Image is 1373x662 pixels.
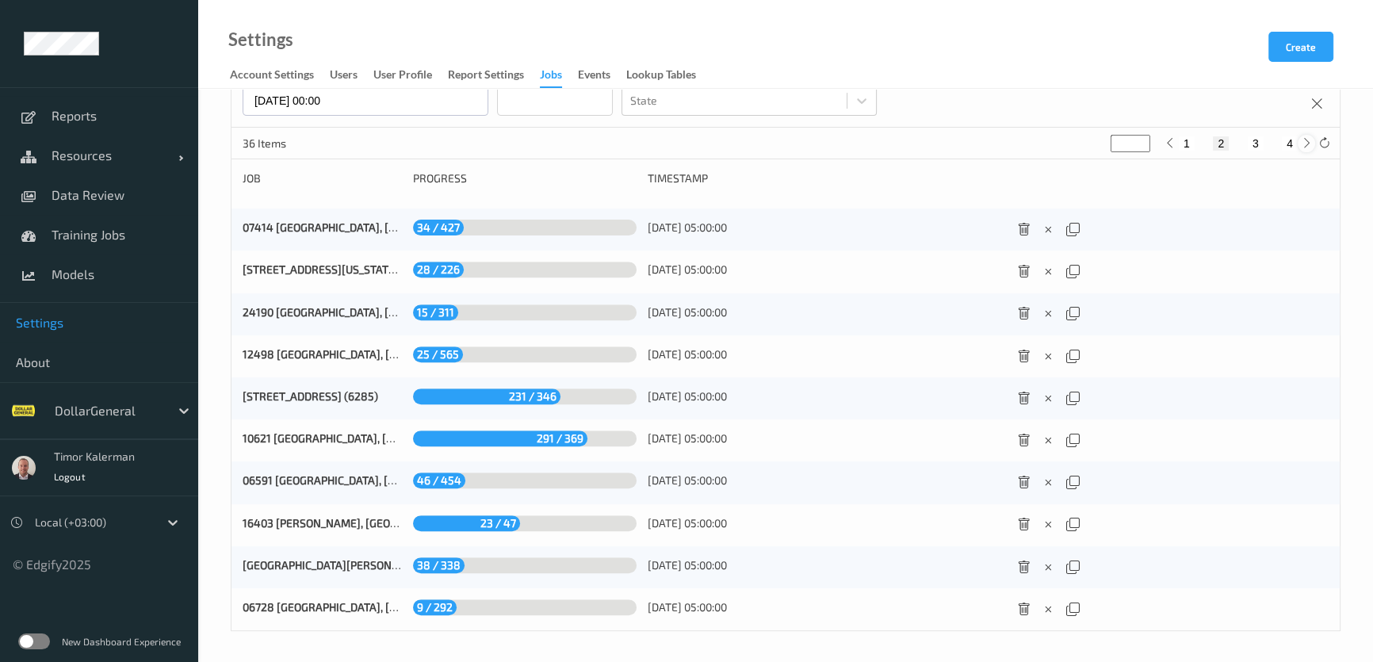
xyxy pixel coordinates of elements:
[505,385,560,407] span: 231 / 346
[243,170,402,186] div: Job
[448,64,540,86] a: Report Settings
[243,347,522,361] a: 12498 [GEOGRAPHIC_DATA], [GEOGRAPHIC_DATA] (6271)
[243,389,378,403] a: [STREET_ADDRESS] (6285)
[243,558,576,572] a: [GEOGRAPHIC_DATA][PERSON_NAME], [GEOGRAPHIC_DATA] (6274)
[540,64,578,88] a: Jobs
[648,262,999,277] div: [DATE] 05:00:00
[413,170,637,186] div: Progress
[243,516,504,530] a: 16403 [PERSON_NAME], [GEOGRAPHIC_DATA] (6273)
[1268,32,1333,62] button: Create
[1179,136,1195,151] button: 1
[243,305,524,319] a: 24190 [GEOGRAPHIC_DATA], [GEOGRAPHIC_DATA] (6262)
[626,67,696,86] div: Lookup Tables
[243,431,521,445] a: 10621 [GEOGRAPHIC_DATA], [GEOGRAPHIC_DATA] (6272)
[373,64,448,86] a: User Profile
[648,557,999,573] div: [DATE] 05:00:00
[648,599,999,615] div: [DATE] 05:00:00
[476,512,520,534] span: 23 / 47
[413,469,465,491] span: 46 / 454
[1282,136,1298,151] button: 4
[243,600,524,614] a: 06728 [GEOGRAPHIC_DATA], [GEOGRAPHIC_DATA] (6276)
[648,430,999,446] div: [DATE] 05:00:00
[413,343,463,365] span: 25 / 565
[648,220,999,235] div: [DATE] 05:00:00
[413,596,457,618] span: 9 / 292
[533,427,587,449] span: 291 / 369
[1213,136,1229,151] button: 2
[648,304,999,320] div: [DATE] 05:00:00
[228,32,293,48] a: Settings
[243,473,522,487] a: 06591 [GEOGRAPHIC_DATA], [GEOGRAPHIC_DATA] (6277)
[648,170,999,186] div: Timestamp
[230,64,330,86] a: Account Settings
[413,258,464,280] span: 28 / 226
[373,67,432,86] div: User Profile
[230,67,314,86] div: Account Settings
[648,473,999,488] div: [DATE] 05:00:00
[243,262,434,276] a: [STREET_ADDRESS][US_STATE] (6275)
[578,64,626,86] a: events
[1248,136,1264,151] button: 3
[243,136,361,151] p: 36 Items
[330,64,373,86] a: users
[648,346,999,362] div: [DATE] 05:00:00
[413,216,464,238] span: 34 / 427
[243,220,523,234] a: 07414 [GEOGRAPHIC_DATA], [GEOGRAPHIC_DATA] (6270)
[648,388,999,404] div: [DATE] 05:00:00
[448,67,524,86] div: Report Settings
[330,67,358,86] div: users
[413,301,458,323] span: 15 / 311
[413,554,465,576] span: 38 / 338
[540,67,562,88] div: Jobs
[578,67,610,86] div: events
[648,515,999,531] div: [DATE] 05:00:00
[626,64,712,86] a: Lookup Tables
